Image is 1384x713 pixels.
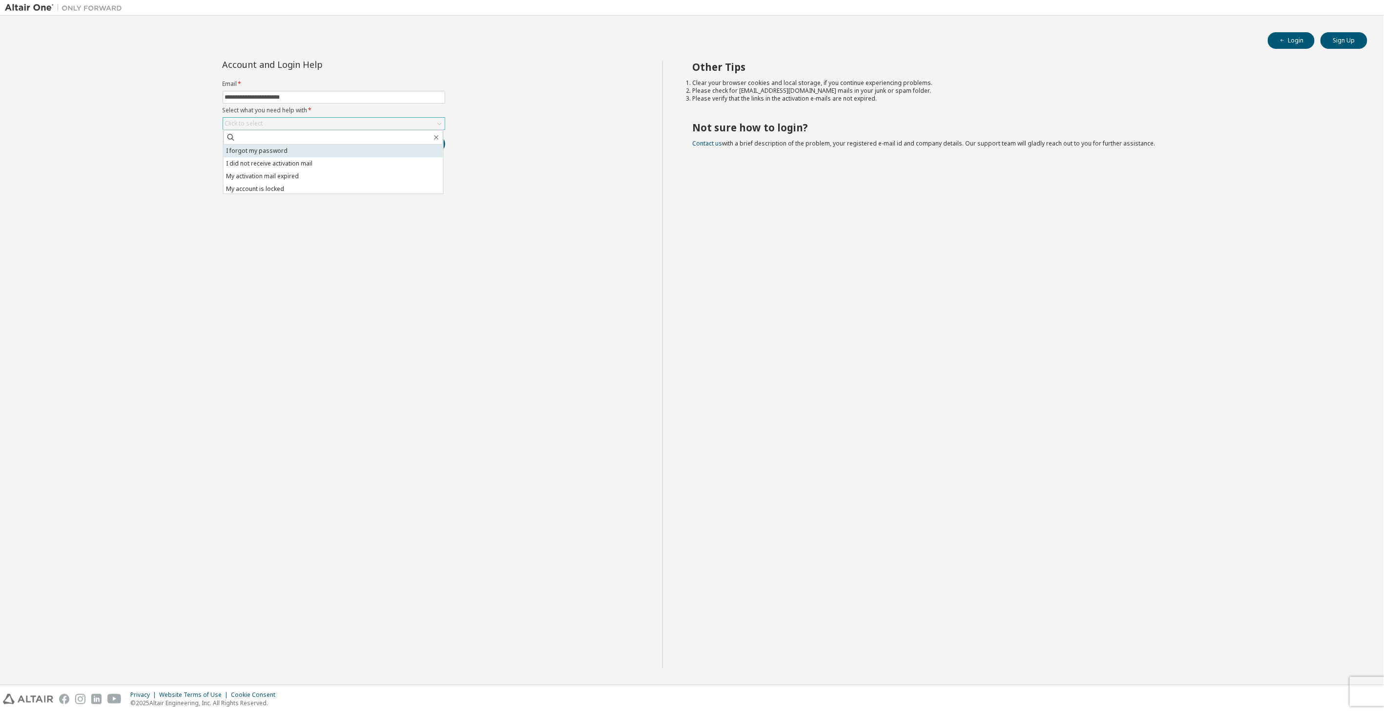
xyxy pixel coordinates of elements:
[223,106,445,114] label: Select what you need help with
[223,61,401,68] div: Account and Login Help
[159,691,231,699] div: Website Terms of Use
[91,694,102,704] img: linkedin.svg
[692,139,722,147] a: Contact us
[75,694,85,704] img: instagram.svg
[225,120,263,127] div: Click to select
[1321,32,1367,49] button: Sign Up
[223,80,445,88] label: Email
[231,691,281,699] div: Cookie Consent
[223,118,445,129] div: Click to select
[107,694,122,704] img: youtube.svg
[130,691,159,699] div: Privacy
[5,3,127,13] img: Altair One
[692,121,1350,134] h2: Not sure how to login?
[224,145,443,157] li: I forgot my password
[3,694,53,704] img: altair_logo.svg
[692,87,1350,95] li: Please check for [EMAIL_ADDRESS][DOMAIN_NAME] mails in your junk or spam folder.
[692,79,1350,87] li: Clear your browser cookies and local storage, if you continue experiencing problems.
[692,139,1155,147] span: with a brief description of the problem, your registered e-mail id and company details. Our suppo...
[1268,32,1315,49] button: Login
[59,694,69,704] img: facebook.svg
[692,61,1350,73] h2: Other Tips
[130,699,281,707] p: © 2025 Altair Engineering, Inc. All Rights Reserved.
[692,95,1350,103] li: Please verify that the links in the activation e-mails are not expired.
